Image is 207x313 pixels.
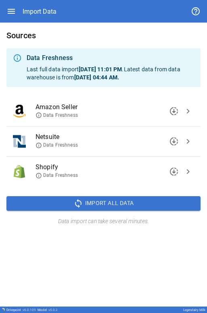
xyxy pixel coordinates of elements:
[169,137,179,146] span: downloading
[36,132,181,142] span: Netsuite
[23,8,56,15] div: Import Data
[6,217,201,226] h6: Data import can take several minutes.
[79,66,122,73] b: [DATE] 11:01 PM
[38,308,58,312] div: Model
[13,135,26,148] img: Netsuite
[74,74,119,81] b: [DATE] 04:44 AM .
[73,199,83,208] span: sync
[13,105,26,118] img: Amazon Seller
[2,308,5,311] img: Drivepoint
[27,65,194,81] p: Last full data import . Latest data from data warehouse is from
[183,137,193,146] span: chevron_right
[36,172,78,179] span: Data Freshness
[23,308,36,312] span: v 6.0.109
[27,53,194,63] div: Data Freshness
[183,106,193,116] span: chevron_right
[13,165,26,178] img: Shopify
[169,167,179,176] span: downloading
[36,112,78,119] span: Data Freshness
[36,102,181,112] span: Amazon Seller
[183,167,193,176] span: chevron_right
[169,106,179,116] span: downloading
[6,308,36,312] div: Drivepoint
[36,162,181,172] span: Shopify
[48,308,58,312] span: v 5.0.2
[36,142,78,149] span: Data Freshness
[6,29,201,42] h6: Sources
[183,308,205,312] div: Legendairy Milk
[85,198,134,208] span: Import All Data
[6,196,201,211] button: Import All Data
